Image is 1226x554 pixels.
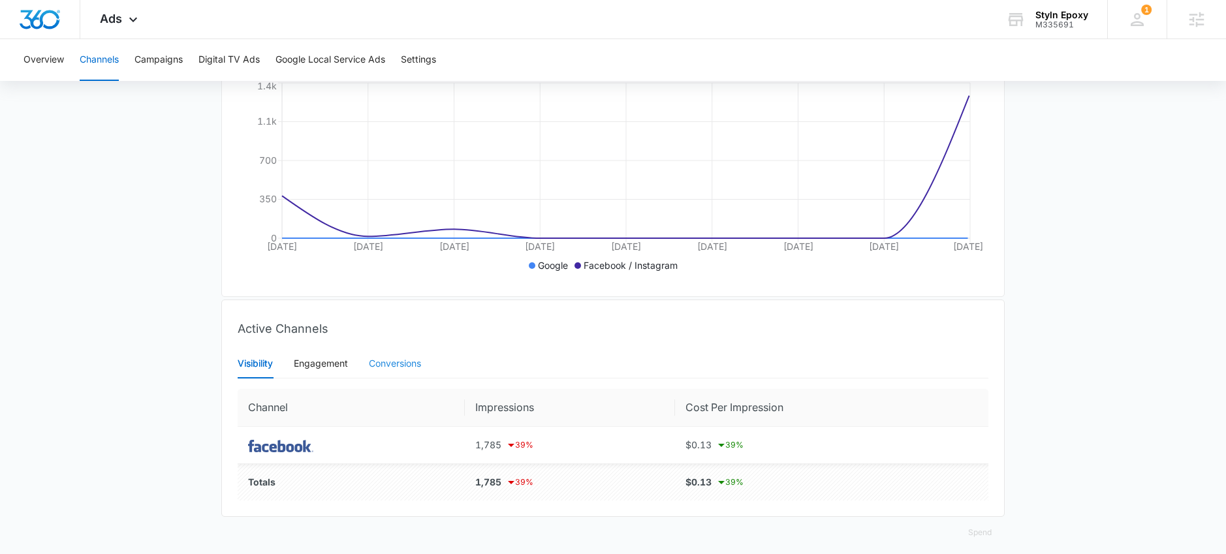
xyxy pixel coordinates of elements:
[259,193,277,204] tspan: 350
[275,39,385,81] button: Google Local Service Ads
[257,80,277,91] tspan: 1.4k
[506,474,533,490] div: 39 %
[130,76,140,86] img: tab_keywords_by_traffic_grey.svg
[50,77,117,85] div: Domain Overview
[134,39,183,81] button: Campaigns
[238,464,465,500] td: Totals
[1141,5,1152,15] div: notifications count
[21,34,31,44] img: website_grey.svg
[716,437,744,453] div: 39 %
[475,474,665,490] div: 1,785
[369,356,421,371] div: Conversions
[271,232,277,243] tspan: 0
[1035,10,1088,20] div: account name
[248,440,313,453] img: FACEBOOK
[144,77,220,85] div: Keywords by Traffic
[238,356,273,371] div: Visibility
[21,21,31,31] img: logo_orange.svg
[697,241,727,252] tspan: [DATE]
[37,21,64,31] div: v 4.0.25
[401,39,436,81] button: Settings
[238,389,465,427] th: Channel
[35,76,46,86] img: tab_domain_overview_orange.svg
[465,389,675,427] th: Impressions
[525,241,555,252] tspan: [DATE]
[257,115,277,127] tspan: 1.1k
[294,356,348,371] div: Engagement
[716,474,744,490] div: 39 %
[267,241,297,252] tspan: [DATE]
[584,258,678,272] p: Facebook / Instagram
[611,241,641,252] tspan: [DATE]
[439,241,469,252] tspan: [DATE]
[869,241,899,252] tspan: [DATE]
[34,34,144,44] div: Domain: [DOMAIN_NAME]
[1141,5,1152,15] span: 1
[685,437,978,453] div: $0.13
[1035,20,1088,29] div: account id
[238,309,988,348] div: Active Channels
[475,437,665,453] div: 1,785
[353,241,383,252] tspan: [DATE]
[80,39,119,81] button: Channels
[783,241,813,252] tspan: [DATE]
[198,39,260,81] button: Digital TV Ads
[100,12,122,25] span: Ads
[538,258,568,272] p: Google
[953,241,983,252] tspan: [DATE]
[506,437,533,453] div: 39 %
[675,389,988,427] th: Cost Per Impression
[259,155,277,166] tspan: 700
[685,474,978,490] div: $0.13
[955,517,1005,548] button: Spend
[24,39,64,81] button: Overview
